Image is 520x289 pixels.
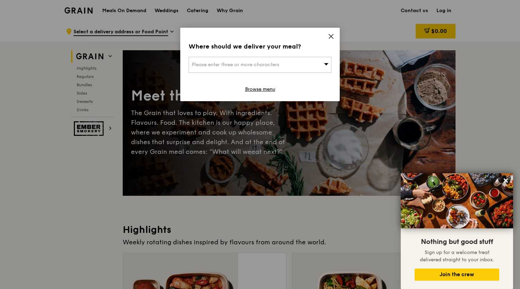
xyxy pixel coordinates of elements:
[415,269,499,281] button: Join the crew
[420,249,494,263] span: Sign up for a welcome treat delivered straight to your inbox.
[500,175,511,186] button: Close
[192,62,279,68] span: Please enter three or more characters
[245,86,275,93] a: Browse menu
[401,173,513,228] img: DSC07876-Edit02-Large.jpeg
[421,238,493,246] span: Nothing but good stuff
[189,42,331,51] div: Where should we deliver your meal?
